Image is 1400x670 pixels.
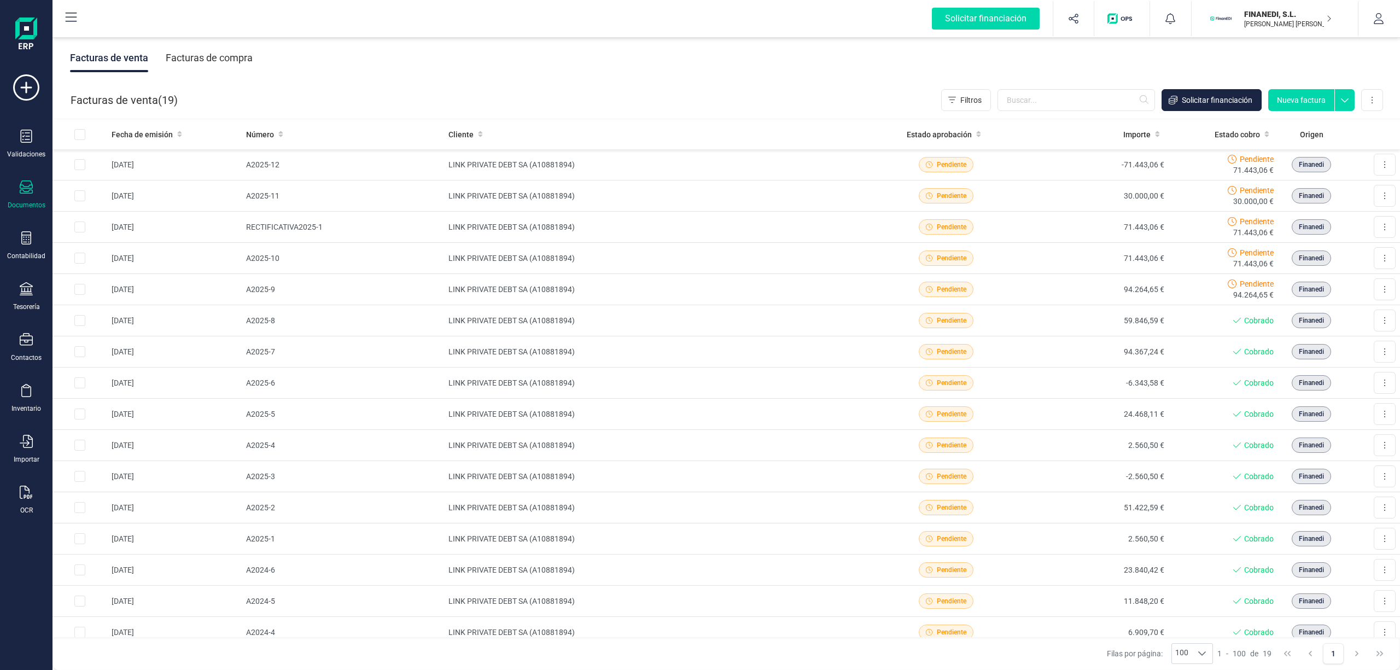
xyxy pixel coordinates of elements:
[1020,212,1169,243] td: 71.443,06 €
[1299,191,1324,201] span: Finanedi
[1250,648,1258,659] span: de
[74,564,85,575] div: Row Selected 5a43d0bf-fb5f-4aef-a97b-4e6a0a243b48
[107,149,242,180] td: [DATE]
[20,506,33,515] div: OCR
[1299,503,1324,512] span: Finanedi
[1299,378,1324,388] span: Finanedi
[1244,440,1274,451] span: Cobrado
[1020,399,1169,430] td: 24.468,11 €
[74,346,85,357] div: Row Selected f5113622-9239-413c-bf00-72cf8bf60852
[1107,13,1136,24] img: Logo de OPS
[1233,258,1274,269] span: 71.443,06 €
[937,347,966,357] span: Pendiente
[74,502,85,513] div: Row Selected 3e97f29f-06b0-4f69-aa9d-bb0e730476d9
[937,253,966,263] span: Pendiente
[1244,315,1274,326] span: Cobrado
[1300,129,1323,140] span: Origen
[1244,533,1274,544] span: Cobrado
[1244,471,1274,482] span: Cobrado
[107,243,242,274] td: [DATE]
[74,253,85,264] div: Row Selected 1ba2d52d-287e-4deb-8b7b-b1fcb5d50bc1
[74,129,85,140] div: All items unselected
[11,404,41,413] div: Inventario
[242,274,444,305] td: A2025-9
[1020,336,1169,368] td: 94.367,24 €
[444,243,872,274] td: LINK PRIVATE DEBT SA (A10881894)
[7,252,45,260] div: Contabilidad
[70,44,148,72] div: Facturas de venta
[1369,643,1390,664] button: Last Page
[107,212,242,243] td: [DATE]
[1244,596,1274,607] span: Cobrado
[74,377,85,388] div: Row Selected 3550f7df-ae43-41af-b624-53651b13355e
[74,440,85,451] div: Row Selected 50ba2169-ce1e-47e4-842a-a1c99f6f0409
[15,18,37,53] img: Logo Finanedi
[444,368,872,399] td: LINK PRIVATE DEBT SA (A10881894)
[444,149,872,180] td: LINK PRIVATE DEBT SA (A10881894)
[1240,185,1274,196] span: Pendiente
[937,596,966,606] span: Pendiente
[74,284,85,295] div: Row Selected 85e19d34-2686-421c-8ddf-d20823388623
[242,430,444,461] td: A2025-4
[907,129,972,140] span: Estado aprobación
[1217,648,1271,659] div: -
[246,129,274,140] span: Número
[444,492,872,523] td: LINK PRIVATE DEBT SA (A10881894)
[74,596,85,607] div: Row Selected 6efd44b1-c69c-487c-a832-001a35863af4
[444,523,872,555] td: LINK PRIVATE DEBT SA (A10881894)
[1182,95,1252,106] span: Solicitar financiación
[937,471,966,481] span: Pendiente
[1240,216,1274,227] span: Pendiente
[1244,20,1332,28] p: [PERSON_NAME] [PERSON_NAME]
[74,159,85,170] div: Row Selected 1497cca4-0830-4410-94bc-ed64748248f6
[74,190,85,201] div: Row Selected 1c7fadc7-3346-4f5a-aa49-576d300c5ea3
[1020,523,1169,555] td: 2.560,50 €
[74,222,85,232] div: Row Selected f948c42b-dc2a-4df4-bb41-071934d57753
[74,315,85,326] div: Row Selected 4d9a4e91-2af8-496b-a67c-0062f7f6843e
[1299,409,1324,419] span: Finanedi
[1020,430,1169,461] td: 2.560,50 €
[242,212,444,243] td: RECTIFICATIVA2025-1
[107,274,242,305] td: [DATE]
[444,555,872,586] td: LINK PRIVATE DEBT SA (A10881894)
[1244,9,1332,20] p: FINANEDI, S.L.
[1233,289,1274,300] span: 94.264,65 €
[107,305,242,336] td: [DATE]
[1323,643,1344,664] button: Page 1
[1300,643,1321,664] button: Previous Page
[1123,129,1151,140] span: Importe
[107,617,242,648] td: [DATE]
[1299,316,1324,325] span: Finanedi
[1299,222,1324,232] span: Finanedi
[1244,564,1274,575] span: Cobrado
[107,180,242,212] td: [DATE]
[242,399,444,430] td: A2025-5
[1299,471,1324,481] span: Finanedi
[1020,368,1169,399] td: -6.343,58 €
[1209,7,1233,31] img: FI
[107,399,242,430] td: [DATE]
[74,471,85,482] div: Row Selected 2166f7c7-5b44-413f-99cb-8995035137d8
[107,368,242,399] td: [DATE]
[1299,596,1324,606] span: Finanedi
[1020,617,1169,648] td: 6.909,70 €
[242,555,444,586] td: A2024-6
[444,212,872,243] td: LINK PRIVATE DEBT SA (A10881894)
[13,302,40,311] div: Tesorería
[1020,274,1169,305] td: 94.264,65 €
[11,353,42,362] div: Contactos
[444,617,872,648] td: LINK PRIVATE DEBT SA (A10881894)
[932,8,1040,30] div: Solicitar financiación
[1020,586,1169,617] td: 11.848,20 €
[444,180,872,212] td: LINK PRIVATE DEBT SA (A10881894)
[941,89,991,111] button: Filtros
[1244,346,1274,357] span: Cobrado
[937,316,966,325] span: Pendiente
[242,461,444,492] td: A2025-3
[444,305,872,336] td: LINK PRIVATE DEBT SA (A10881894)
[242,149,444,180] td: A2025-12
[997,89,1155,111] input: Buscar...
[919,1,1053,36] button: Solicitar financiación
[7,150,45,159] div: Validaciones
[444,274,872,305] td: LINK PRIVATE DEBT SA (A10881894)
